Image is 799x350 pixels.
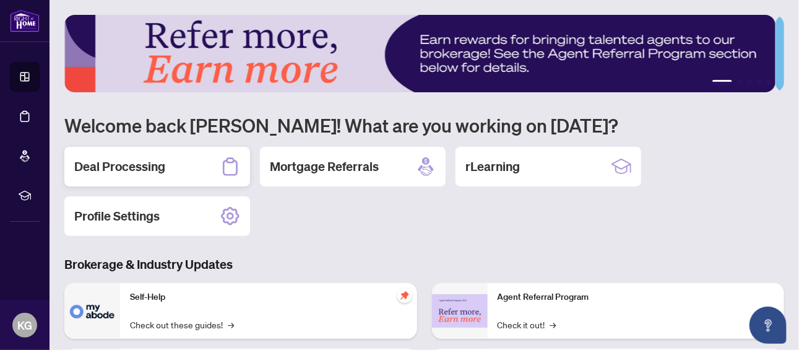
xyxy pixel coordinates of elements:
[712,80,732,85] button: 1
[64,256,784,273] h3: Brokerage & Industry Updates
[74,208,160,225] h2: Profile Settings
[397,288,412,303] span: pushpin
[64,113,784,137] h1: Welcome back [PERSON_NAME]! What are you working on [DATE]?
[749,307,787,344] button: Open asap
[767,80,772,85] button: 5
[130,318,234,331] a: Check out these guides!→
[737,80,742,85] button: 2
[270,158,379,175] h2: Mortgage Referrals
[757,80,762,85] button: 4
[17,317,32,334] span: KG
[74,158,165,175] h2: Deal Processing
[550,318,556,331] span: →
[64,283,120,339] img: Self-Help
[64,15,775,92] img: Slide 0
[498,291,775,304] p: Agent Referral Program
[498,318,556,331] a: Check it out!→
[432,294,488,328] img: Agent Referral Program
[228,318,234,331] span: →
[10,9,40,32] img: logo
[747,80,752,85] button: 3
[465,158,520,175] h2: rLearning
[130,291,407,304] p: Self-Help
